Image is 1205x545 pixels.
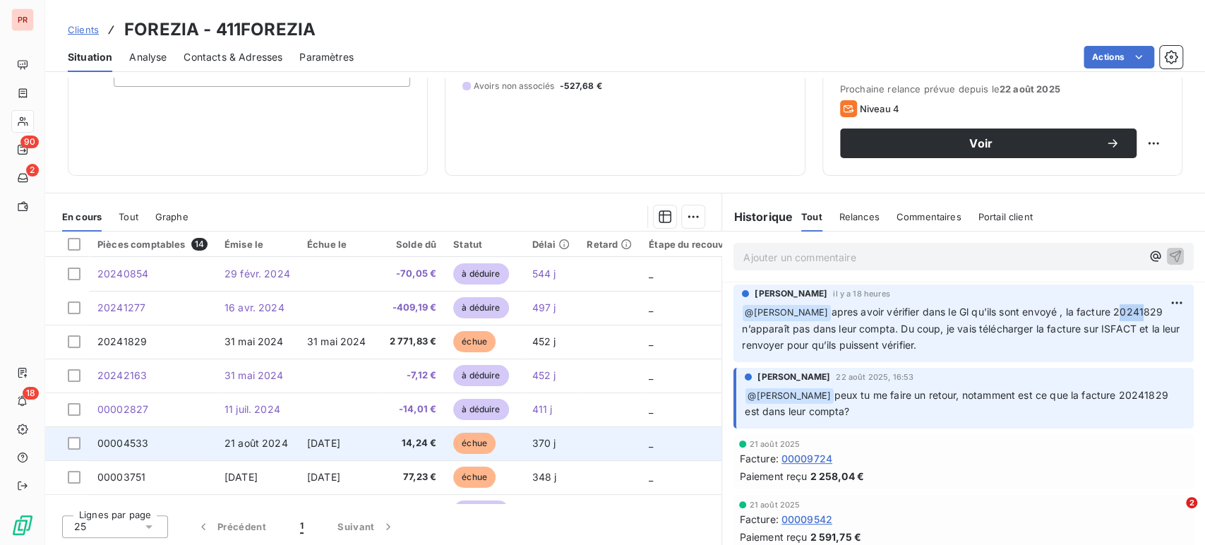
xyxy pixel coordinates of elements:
span: 11 juil. 2024 [224,403,280,415]
span: Avoirs non associés [474,80,554,92]
span: Tout [119,211,138,222]
span: [DATE] [307,471,340,483]
span: 2 771,83 € [389,335,437,349]
span: Voir [857,138,1105,149]
span: 16 avr. 2024 [224,301,284,313]
span: 18 [23,387,39,400]
span: échue [453,433,496,454]
span: 22 août 2025 [1000,83,1060,95]
span: 20241829 [97,335,147,347]
span: -7,12 € [389,369,437,383]
span: Analyse [129,50,167,64]
span: peux tu me faire un retour, notamment est ce que la facture 20241829 [834,389,1168,401]
span: Paiement reçu [739,529,807,544]
a: Clients [68,23,99,37]
button: Voir [840,128,1137,158]
span: 21 août 2025 [749,501,800,509]
div: Délai [532,239,570,250]
span: apres avoir vérifier dans le Gl qu'ils sont envoyé , la facture 20241829 n’apparaît pas dans leur... [742,306,1182,351]
span: Paramètres [299,50,354,64]
span: 20242163 [97,369,147,381]
span: 21 août 2024 [224,437,288,449]
span: @ [PERSON_NAME] [743,305,830,321]
span: _ [649,268,653,280]
span: échue [453,467,496,488]
a: 90 [11,138,33,161]
h6: Historique [722,208,793,225]
span: Relances [839,211,880,222]
span: 1 [300,520,304,534]
span: 411 j [532,403,553,415]
button: Suivant [320,512,412,541]
span: _ [649,403,653,415]
div: Émise le [224,239,290,250]
a: 2 [11,167,33,189]
span: 29 févr. 2024 [224,268,290,280]
span: échue [453,331,496,352]
span: 31 mai 2024 [224,369,284,381]
div: Solde dû [389,239,437,250]
span: 00002827 [97,403,148,415]
span: 31 mai 2024 [307,335,366,347]
button: Précédent [179,512,283,541]
span: à déduire [453,399,508,420]
span: 452 j [532,369,556,381]
span: 00003751 [97,471,145,483]
span: Commentaires [897,211,961,222]
div: Pièces comptables [97,238,208,251]
span: à déduire [453,501,508,522]
span: Facture : [739,512,778,527]
div: Retard [587,239,632,250]
div: Échue le [307,239,372,250]
span: @ [PERSON_NAME] [745,388,833,405]
span: Prochaine relance prévue depuis le [840,83,1165,95]
span: à déduire [453,297,508,318]
span: 00004533 [97,437,148,449]
img: Logo LeanPay [11,514,34,537]
span: Clients [68,24,99,35]
span: -14,01 € [389,402,437,417]
span: 2 [26,164,39,176]
span: [PERSON_NAME] [757,371,830,383]
span: est dans leur compta? [745,405,849,417]
span: 22 août 2025, 16:53 [836,373,913,381]
span: 25 [74,520,86,534]
div: PR [11,8,34,31]
span: 20240854 [97,268,148,280]
span: [DATE] [224,471,258,483]
span: 452 j [532,335,556,347]
span: _ [649,437,653,449]
span: 348 j [532,471,557,483]
span: _ [649,301,653,313]
span: _ [649,471,653,483]
span: Contacts & Adresses [184,50,282,64]
span: 14,24 € [389,436,437,450]
span: 00009724 [781,451,832,466]
span: [DATE] [307,437,340,449]
div: Statut [453,239,515,250]
span: Portail client [978,211,1033,222]
span: 20241277 [97,301,145,313]
span: à déduire [453,365,508,386]
span: 370 j [532,437,556,449]
span: Tout [801,211,822,222]
span: 14 [191,238,208,251]
span: Niveau 4 [860,103,899,114]
span: Graphe [155,211,188,222]
span: 2 258,04 € [810,469,864,484]
span: 544 j [532,268,556,280]
span: Paiement reçu [739,469,807,484]
span: -527,68 € [560,80,601,92]
button: Actions [1084,46,1154,68]
span: 2 [1186,497,1197,508]
span: En cours [62,211,102,222]
button: 1 [283,512,320,541]
span: _ [649,369,653,381]
span: 497 j [532,301,556,313]
span: Situation [68,50,112,64]
span: il y a 18 heures [833,289,889,298]
span: 90 [20,136,39,148]
span: 2 591,75 € [810,529,861,544]
span: Facture : [739,451,778,466]
span: 21 août 2025 [749,440,800,448]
